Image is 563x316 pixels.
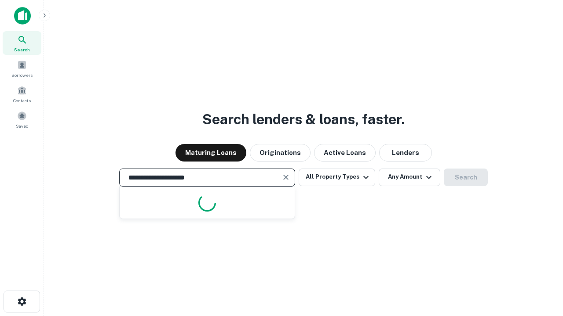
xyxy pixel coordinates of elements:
[280,171,292,183] button: Clear
[519,246,563,288] iframe: Chat Widget
[175,144,246,162] button: Maturing Loans
[3,31,41,55] a: Search
[250,144,311,162] button: Originations
[11,72,33,79] span: Borrowers
[379,169,440,186] button: Any Amount
[314,144,376,162] button: Active Loans
[3,82,41,106] a: Contacts
[14,7,31,25] img: capitalize-icon.png
[13,97,31,104] span: Contacts
[299,169,375,186] button: All Property Types
[14,46,30,53] span: Search
[379,144,432,162] button: Lenders
[202,109,405,130] h3: Search lenders & loans, faster.
[16,122,29,129] span: Saved
[3,108,41,131] a: Saved
[3,57,41,80] a: Borrowers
